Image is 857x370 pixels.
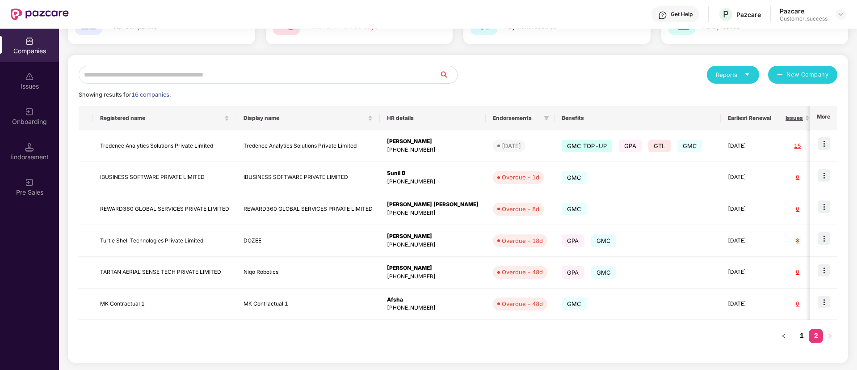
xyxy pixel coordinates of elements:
span: caret-down [744,72,750,77]
span: Showing results for [79,91,171,98]
div: Customer_success [780,15,828,22]
div: 0 [786,300,810,308]
th: Display name [236,106,380,130]
td: [DATE] [721,130,778,162]
td: [DATE] [721,162,778,194]
img: svg+xml;base64,PHN2ZyBpZD0iRHJvcGRvd24tMzJ4MzIiIHhtbG5zPSJodHRwOi8vd3d3LnczLm9yZy8yMDAwL3N2ZyIgd2... [837,11,844,18]
td: IBUSINESS SOFTWARE PRIVATE LIMITED [236,162,380,194]
td: Tredence Analytics Solutions Private Limited [93,130,236,162]
span: left [781,333,786,339]
div: 0 [786,205,810,213]
span: GPA [562,234,584,247]
td: Niqo Robotics [236,257,380,289]
td: [DATE] [721,289,778,320]
th: Registered name [93,106,236,130]
button: plusNew Company [768,66,837,84]
img: svg+xml;base64,PHN2ZyB3aWR0aD0iMjAiIGhlaWdodD0iMjAiIHZpZXdCb3g9IjAgMCAyMCAyMCIgZmlsbD0ibm9uZSIgeG... [25,107,34,116]
td: REWARD360 GLOBAL SERVICES PRIVATE LIMITED [93,193,236,225]
div: Overdue - 48d [502,299,543,308]
img: svg+xml;base64,PHN2ZyBpZD0iSXNzdWVzX2Rpc2FibGVkIiB4bWxucz0iaHR0cDovL3d3dy53My5vcmcvMjAwMC9zdmciIH... [25,72,34,81]
img: icon [818,296,830,308]
span: Display name [244,115,366,122]
div: Overdue - 8d [502,204,539,213]
td: DOZEE [236,225,380,257]
img: icon [818,200,830,213]
th: Earliest Renewal [721,106,778,130]
div: 15 [786,142,810,150]
td: IBUSINESS SOFTWARE PRIVATE LIMITED [93,162,236,194]
span: filter [544,115,549,121]
div: Pazcare [736,10,761,19]
div: [PHONE_NUMBER] [387,209,479,217]
span: plus [777,72,783,79]
button: right [823,329,837,343]
img: icon [818,137,830,150]
li: Next Page [823,329,837,343]
span: search [439,71,457,78]
span: P [723,9,729,20]
span: filter [542,113,551,123]
img: icon [818,264,830,276]
div: Reports [716,70,750,79]
span: GPA [562,266,584,279]
a: 1 [794,329,809,342]
div: Afsha [387,296,479,304]
div: [PHONE_NUMBER] [387,304,479,312]
li: 2 [809,329,823,343]
td: MK Contractual 1 [236,289,380,320]
button: search [439,66,458,84]
li: 1 [794,329,809,343]
div: Overdue - 48d [502,268,543,276]
span: Issues [786,115,803,122]
div: [PERSON_NAME] [PERSON_NAME] [387,200,479,209]
th: HR details [380,106,486,130]
span: Endorsements [493,115,540,122]
span: GMC [677,140,703,152]
span: New Company [786,70,829,79]
div: [PERSON_NAME] [387,232,479,241]
td: Turtle Shell Technologies Private Limited [93,225,236,257]
th: Benefits [555,106,721,130]
span: GTL [648,140,671,152]
div: 0 [786,268,810,276]
img: svg+xml;base64,PHN2ZyBpZD0iSGVscC0zMngzMiIgeG1sbnM9Imh0dHA6Ly93d3cudzMub3JnLzIwMDAvc3ZnIiB3aWR0aD... [658,11,667,20]
span: GMC TOP-UP [562,140,612,152]
span: GMC [562,203,587,215]
span: GMC [562,298,587,310]
button: left [777,329,791,343]
span: GPA [619,140,642,152]
th: Issues [778,106,817,130]
div: 8 [786,237,810,245]
div: Pazcare [780,7,828,15]
span: 16 companies. [131,91,171,98]
span: Registered name [100,115,223,122]
div: 0 [786,173,810,182]
img: icon [818,232,830,245]
a: 2 [809,329,823,342]
td: MK Contractual 1 [93,289,236,320]
td: [DATE] [721,193,778,225]
div: [PHONE_NUMBER] [387,178,479,186]
img: icon [818,169,830,182]
span: GMC [591,266,617,279]
div: [PHONE_NUMBER] [387,241,479,249]
div: [PERSON_NAME] [387,264,479,272]
img: svg+xml;base64,PHN2ZyBpZD0iQ29tcGFuaWVzIiB4bWxucz0iaHR0cDovL3d3dy53My5vcmcvMjAwMC9zdmciIHdpZHRoPS... [25,37,34,46]
div: [PHONE_NUMBER] [387,146,479,154]
div: [PERSON_NAME] [387,137,479,146]
th: More [810,106,837,130]
td: Tredence Analytics Solutions Private Limited [236,130,380,162]
div: Sunil B [387,169,479,178]
td: [DATE] [721,225,778,257]
div: Overdue - 1d [502,173,539,182]
img: svg+xml;base64,PHN2ZyB3aWR0aD0iMjAiIGhlaWdodD0iMjAiIHZpZXdCb3g9IjAgMCAyMCAyMCIgZmlsbD0ibm9uZSIgeG... [25,178,34,187]
img: New Pazcare Logo [11,9,69,20]
img: svg+xml;base64,PHN2ZyB3aWR0aD0iMTQuNSIgaGVpZ2h0PSIxNC41IiB2aWV3Qm94PSIwIDAgMTYgMTYiIGZpbGw9Im5vbm... [25,143,34,152]
span: GMC [591,234,617,247]
div: [PHONE_NUMBER] [387,272,479,281]
span: GMC [562,171,587,184]
li: Previous Page [777,329,791,343]
td: TARTAN AERIAL SENSE TECH PRIVATE LIMITED [93,257,236,289]
td: [DATE] [721,257,778,289]
div: Get Help [671,11,693,18]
